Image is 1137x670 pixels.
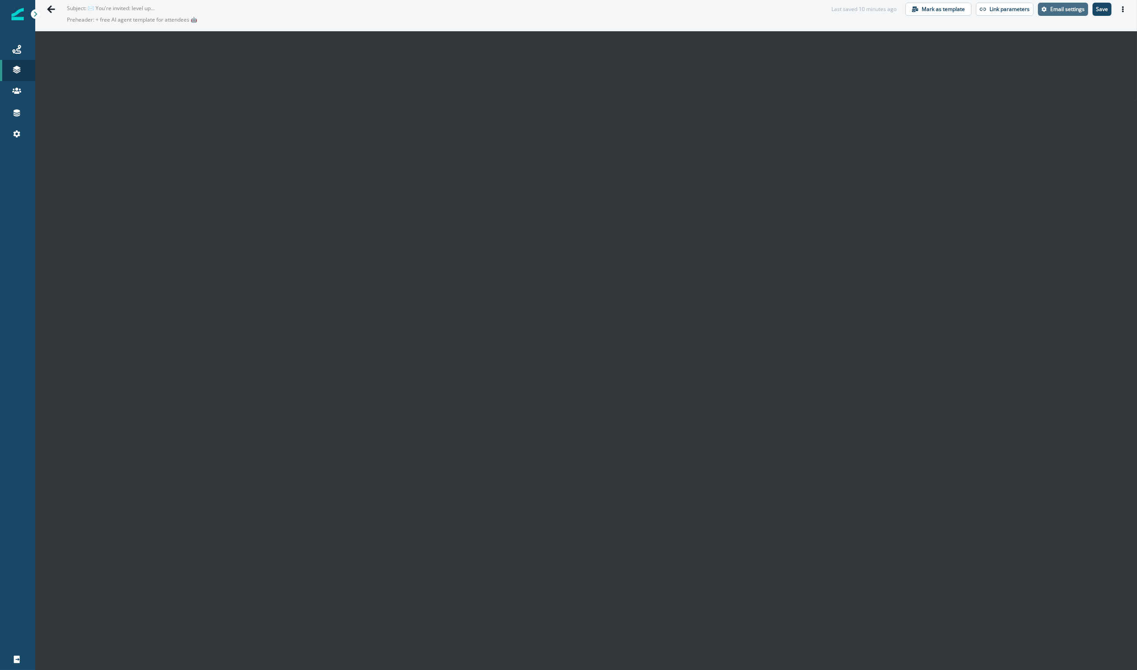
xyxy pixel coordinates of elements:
[67,12,287,27] p: Preheader: + free AI agent template for attendees 🤖
[989,6,1030,12] p: Link parameters
[67,1,155,12] p: Subject: ✉️ You're invited: level up your Shopify support workflows with Voiceflow AI Agents
[11,8,24,20] img: Inflection
[1093,3,1111,16] button: Save
[922,6,965,12] p: Mark as template
[1050,6,1085,12] p: Email settings
[42,0,60,18] button: Go back
[1116,3,1130,16] button: Actions
[831,5,897,13] div: Last saved 10 minutes ago
[905,3,971,16] button: Mark as template
[976,3,1034,16] button: Link parameters
[1096,6,1108,12] p: Save
[1038,3,1088,16] button: Settings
